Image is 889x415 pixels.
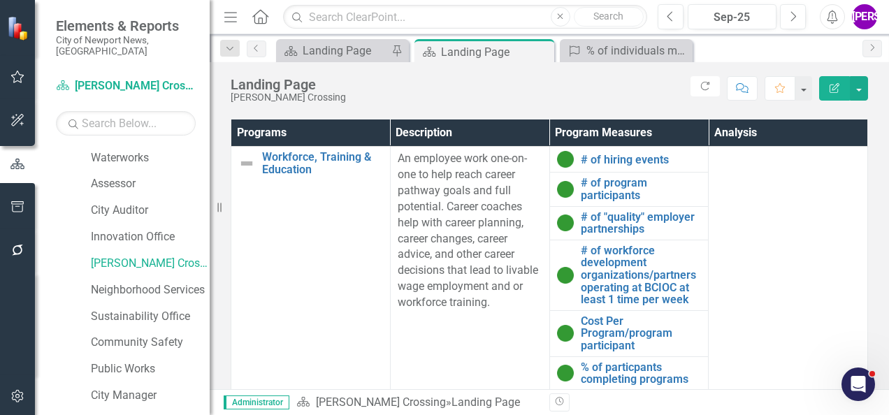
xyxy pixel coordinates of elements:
[91,256,210,272] a: [PERSON_NAME] Crossing
[549,310,709,356] td: Double-Click to Edit Right Click for Context Menu
[549,240,709,310] td: Double-Click to Edit Right Click for Context Menu
[91,282,210,298] a: Neighborhood Services
[549,147,709,173] td: Double-Click to Edit Right Click for Context Menu
[238,155,255,172] img: Not Defined
[441,43,551,61] div: Landing Page
[283,5,647,29] input: Search ClearPoint...
[586,42,689,59] div: % of individuals maintaining employment after 90 days
[231,92,346,103] div: [PERSON_NAME] Crossing
[557,214,574,231] img: On Target
[56,17,196,34] span: Elements & Reports
[557,365,574,381] img: On Target
[91,361,210,377] a: Public Works
[451,395,520,409] div: Landing Page
[280,42,388,59] a: Landing Page
[398,151,542,310] p: An employee work one-on-one to help reach career pathway goals and full potential. Career coaches...
[91,388,210,404] a: City Manager
[262,151,383,175] a: Workforce, Training & Education
[841,367,875,401] iframe: Intercom live chat
[557,325,574,342] img: On Target
[303,42,388,59] div: Landing Page
[574,7,644,27] button: Search
[581,177,702,201] a: # of program participants
[693,9,772,26] div: Sep-25
[56,34,196,57] small: City of Newport News, [GEOGRAPHIC_DATA]
[563,42,689,59] a: % of individuals maintaining employment after 90 days
[688,4,776,29] button: Sep-25
[852,4,877,29] button: [PERSON_NAME]
[581,154,702,166] a: # of hiring events
[91,176,210,192] a: Assessor
[224,395,289,409] span: Administrator
[91,150,210,166] a: Waterworks
[7,16,31,41] img: ClearPoint Strategy
[91,335,210,351] a: Community Safety
[91,203,210,219] a: City Auditor
[56,78,196,94] a: [PERSON_NAME] Crossing
[581,211,702,235] a: # of "quality" employer partnerships
[91,229,210,245] a: Innovation Office
[557,151,574,168] img: On Target
[91,309,210,325] a: Sustainability Office
[231,77,346,92] div: Landing Page
[581,245,702,306] a: # of workforce development organizations/partners operating at BCIOC at least 1 time per week
[557,181,574,198] img: On Target
[549,206,709,240] td: Double-Click to Edit Right Click for Context Menu
[549,356,709,390] td: Double-Click to Edit Right Click for Context Menu
[557,267,574,284] img: On Target
[316,395,446,409] a: [PERSON_NAME] Crossing
[56,111,196,136] input: Search Below...
[593,10,623,22] span: Search
[296,395,539,411] div: »
[581,315,702,352] a: Cost Per Program/program participant
[549,173,709,206] td: Double-Click to Edit Right Click for Context Menu
[581,361,702,386] a: % of particpants completing programs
